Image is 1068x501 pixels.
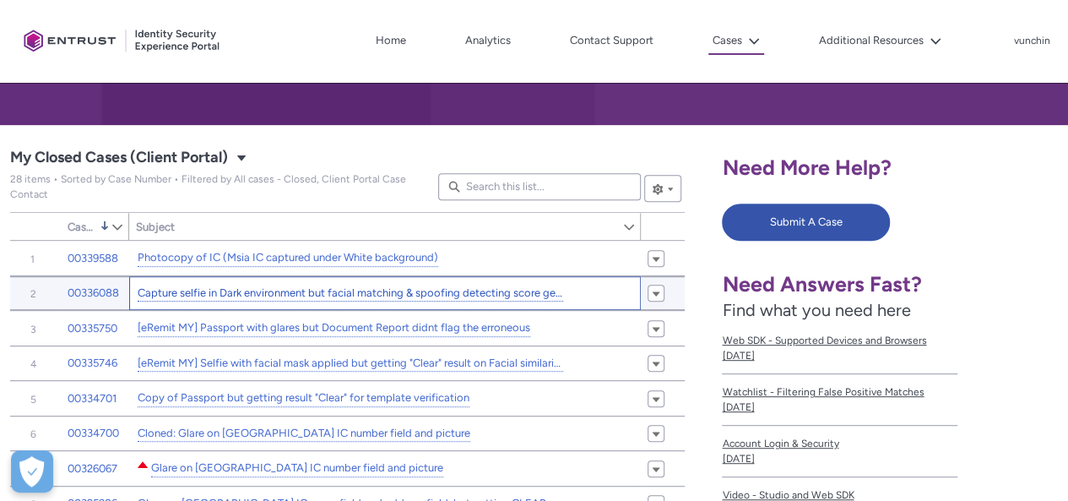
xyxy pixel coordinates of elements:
[138,285,563,302] a: Capture selfie in Dark environment but facial matching & spoofing detecting score getting above 0.9
[461,28,515,53] a: Analytics, opens in new tab
[138,389,469,407] a: Copy of Passport but getting result "Clear" for template verification
[722,155,891,180] span: Need More Help?
[722,333,957,348] span: Web SDK - Supported Devices and Browsers
[151,460,443,477] a: Glare on [GEOGRAPHIC_DATA] IC number field and picture
[138,425,470,443] a: Cloned: Glare on [GEOGRAPHIC_DATA] IC number field and picture
[10,173,406,200] span: My Closed Cases (Client Portal)
[68,355,117,372] a: 00335746
[138,355,563,373] a: [eRemit MY] Selfie with facial mask applied but getting "Clear" result on Facial similarity report
[10,144,228,172] span: My Closed Cases (Client Portal)
[815,28,946,53] button: Additional Resources
[1013,31,1051,48] button: User Profile vunchin
[68,320,117,337] a: 00335750
[722,350,754,362] lightning-formatted-date-time: [DATE]
[722,401,754,413] lightning-formatted-date-time: [DATE]
[138,319,530,337] a: [eRemit MY] Passport with glares but Document Report didnt flag the erroneous
[722,374,957,426] a: Watchlist - Filtering False Positive Matches[DATE]
[68,460,117,477] a: 00326067
[708,28,764,55] button: Cases
[722,204,890,241] button: Submit A Case
[61,213,111,240] a: Case Number
[68,285,119,302] a: 00336088
[231,147,252,167] button: Select a List View: Cases
[68,390,117,407] a: 00334701
[722,384,957,400] span: Watchlist - Filtering False Positive Matches
[722,426,957,477] a: Account Login & Security[DATE]
[138,249,438,267] a: Photocopy of IC (Msia IC captured under White background)
[68,425,119,442] a: 00334700
[722,453,754,465] lightning-formatted-date-time: [DATE]
[68,221,96,233] span: Case Number
[11,450,53,493] div: Cookie Preferences
[722,436,957,451] span: Account Login & Security
[136,458,149,471] lightning-icon: Escalated
[566,28,658,53] a: Contact Support
[722,271,957,297] h1: Need Answers Fast?
[722,323,957,374] a: Web SDK - Supported Devices and Browsers[DATE]
[129,213,622,240] a: Subject
[68,250,118,267] a: 00339588
[371,28,410,53] a: Home
[11,450,53,493] button: Open Preferences
[644,175,681,202] button: List View Controls
[1014,35,1050,47] p: vunchin
[438,173,641,200] input: Search this list...
[722,300,910,320] span: Find what you need here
